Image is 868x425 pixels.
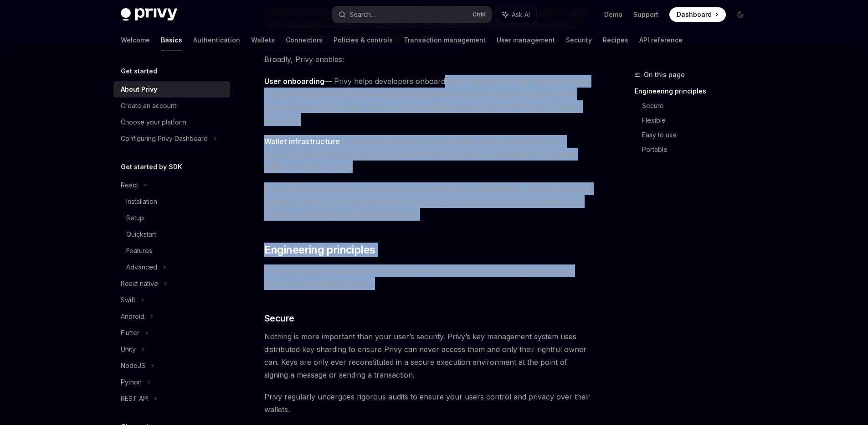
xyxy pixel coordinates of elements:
span: — Privy helps developers onboard users regardless of their experience with crypto-based systems. ... [264,75,593,126]
a: Secure [642,98,755,113]
a: User management [497,29,555,51]
a: Dashboard [669,7,726,22]
a: Installation [113,193,230,210]
span: At Privy, we believe technical decisions are moral decisions. Below are the principles that guide... [264,264,593,290]
a: Basics [161,29,182,51]
div: Quickstart [126,229,156,240]
a: Authentication [193,29,240,51]
div: Flutter [121,327,139,338]
a: Connectors [286,29,323,51]
strong: User onboarding [264,77,324,86]
img: dark logo [121,8,177,21]
span: Ask AI [512,10,530,19]
div: Setup [126,212,144,223]
div: Installation [126,196,157,207]
a: Create an account [113,98,230,114]
a: Transaction management [404,29,486,51]
a: Security [566,29,592,51]
a: About Privy [113,81,230,98]
div: Python [121,377,142,388]
a: API reference [639,29,683,51]
div: Unity [121,344,136,355]
button: Search...CtrlK [332,6,492,23]
a: Wallets [251,29,275,51]
a: Setup [113,210,230,226]
span: — Developers can spin up user-centric wallets from the client or general-purpose wallets from the... [264,135,593,173]
a: Recipes [603,29,628,51]
span: On this page [644,69,685,80]
div: Search... [349,9,375,20]
button: Ask AI [496,6,536,23]
div: Swift [121,295,135,306]
a: Portable [642,142,755,157]
a: Easy to use [642,128,755,142]
span: Privy surfaces both user-centric abstractions enabling you to authenticate users and generate wal... [264,182,593,221]
div: React [121,180,138,191]
div: About Privy [121,84,157,95]
a: Quickstart [113,226,230,243]
span: Nothing is more important than your user’s security. Privy’s key management system uses distribut... [264,330,593,381]
span: Secure [264,312,294,325]
span: Dashboard [677,10,712,19]
div: REST API [121,393,149,404]
a: Support [633,10,658,19]
a: Demo [604,10,622,19]
div: Configuring Privy Dashboard [121,133,208,144]
div: NodeJS [121,360,145,371]
div: Choose your platform [121,117,186,128]
span: Engineering principles [264,243,375,257]
h5: Get started [121,66,157,77]
div: Create an account [121,100,176,111]
a: Policies & controls [334,29,393,51]
button: Toggle dark mode [733,7,748,22]
span: Ctrl K [473,11,486,18]
div: Android [121,311,144,322]
h5: Get started by SDK [121,161,182,172]
span: Privy regularly undergoes rigorous audits to ensure your users control and privacy over their wal... [264,390,593,416]
div: Advanced [126,262,157,273]
a: Choose your platform [113,114,230,130]
a: Features [113,243,230,259]
div: Features [126,245,152,256]
a: Engineering principles [635,84,755,98]
div: React native [121,278,158,289]
a: Flexible [642,113,755,128]
span: Broadly, Privy enables: [264,53,593,66]
strong: Wallet infrastructure [264,137,340,146]
a: Welcome [121,29,150,51]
